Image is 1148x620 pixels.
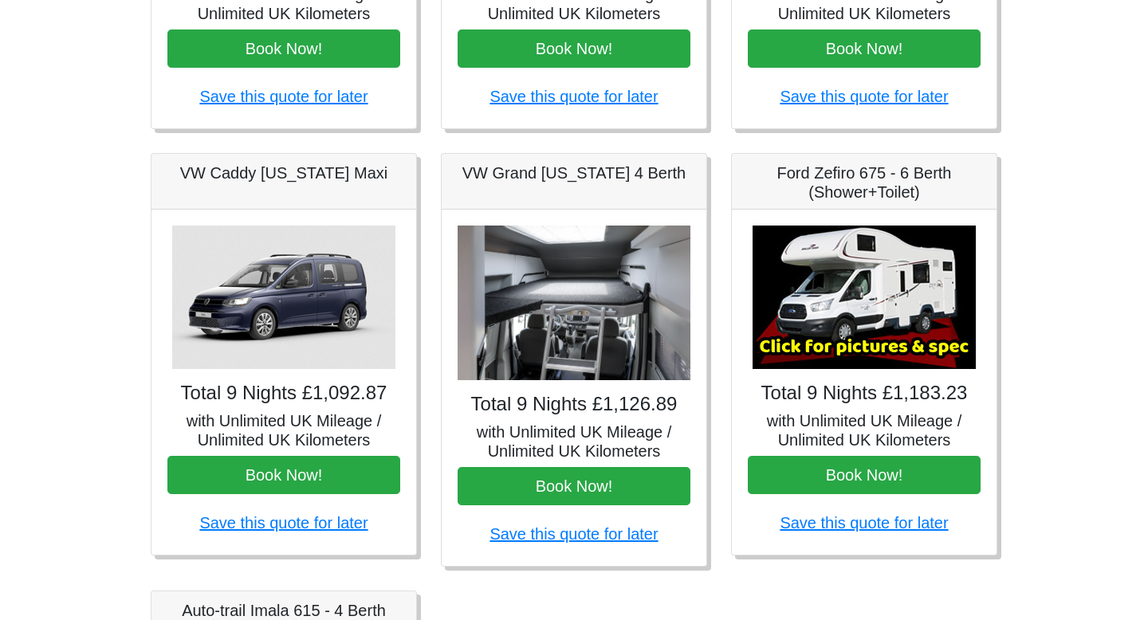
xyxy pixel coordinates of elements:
a: Save this quote for later [489,525,658,543]
a: Save this quote for later [199,514,368,532]
h5: VW Grand [US_STATE] 4 Berth [458,163,690,182]
button: Book Now! [458,467,690,505]
a: Save this quote for later [489,88,658,105]
h5: Auto-trail Imala 615 - 4 Berth [167,601,400,620]
h5: with Unlimited UK Mileage / Unlimited UK Kilometers [748,411,981,449]
h5: VW Caddy [US_STATE] Maxi [167,163,400,182]
button: Book Now! [167,456,400,494]
img: Ford Zefiro 675 - 6 Berth (Shower+Toilet) [753,226,976,369]
button: Book Now! [748,29,981,68]
a: Save this quote for later [199,88,368,105]
h5: with Unlimited UK Mileage / Unlimited UK Kilometers [458,422,690,461]
h4: Total 9 Nights £1,183.23 [748,382,981,405]
h5: with Unlimited UK Mileage / Unlimited UK Kilometers [167,411,400,449]
h5: Ford Zefiro 675 - 6 Berth (Shower+Toilet) [748,163,981,202]
h4: Total 9 Nights £1,092.87 [167,382,400,405]
button: Book Now! [748,456,981,494]
img: VW Grand California 4 Berth [458,226,690,381]
img: VW Caddy California Maxi [172,226,395,369]
a: Save this quote for later [780,88,948,105]
button: Book Now! [167,29,400,68]
a: Save this quote for later [780,514,948,532]
button: Book Now! [458,29,690,68]
h4: Total 9 Nights £1,126.89 [458,393,690,416]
